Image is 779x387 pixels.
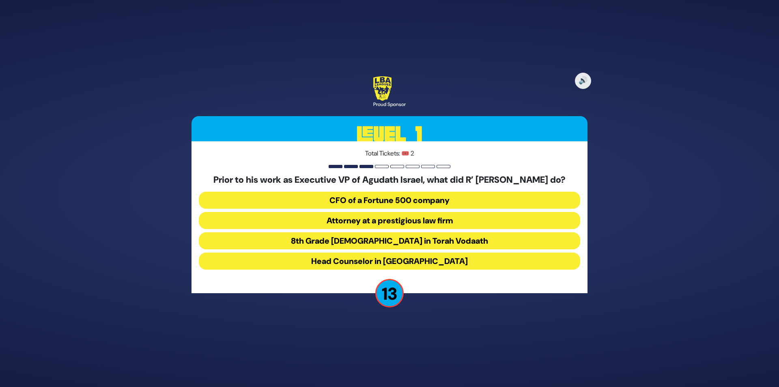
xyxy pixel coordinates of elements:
[375,279,404,307] p: 13
[575,73,591,89] button: 🔊
[373,101,406,108] div: Proud Sponsor
[199,232,580,249] button: 8th Grade [DEMOGRAPHIC_DATA] in Torah Vodaath
[199,192,580,209] button: CFO of a Fortune 500 company
[199,175,580,185] h5: Prior to his work as Executive VP of Agudath Israel, what did R’ [PERSON_NAME] do?
[373,76,392,101] img: LBA
[192,116,587,153] h3: Level 1
[199,212,580,229] button: Attorney at a prestigious law firm
[199,149,580,158] p: Total Tickets: 🎟️ 2
[199,253,580,270] button: Head Counselor in [GEOGRAPHIC_DATA]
